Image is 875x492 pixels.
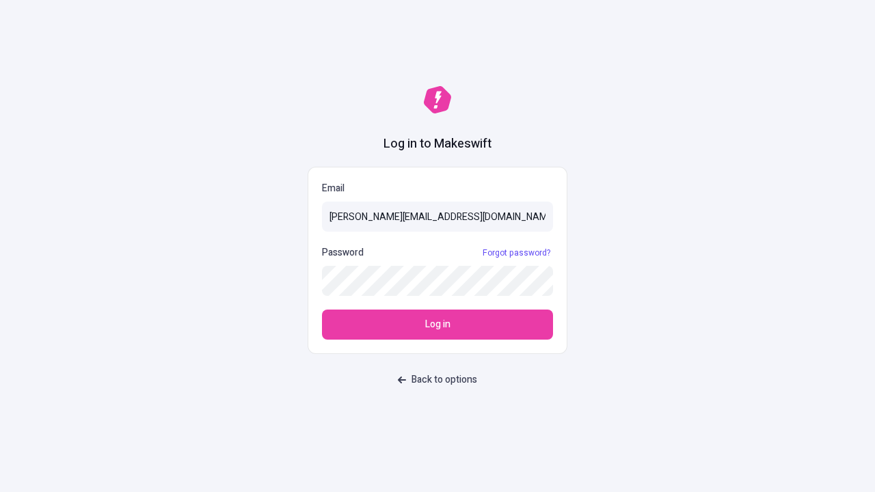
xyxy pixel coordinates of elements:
[425,317,450,332] span: Log in
[390,368,485,392] button: Back to options
[322,245,364,260] p: Password
[322,181,553,196] p: Email
[383,135,492,153] h1: Log in to Makeswift
[322,310,553,340] button: Log in
[480,247,553,258] a: Forgot password?
[322,202,553,232] input: Email
[412,372,477,387] span: Back to options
